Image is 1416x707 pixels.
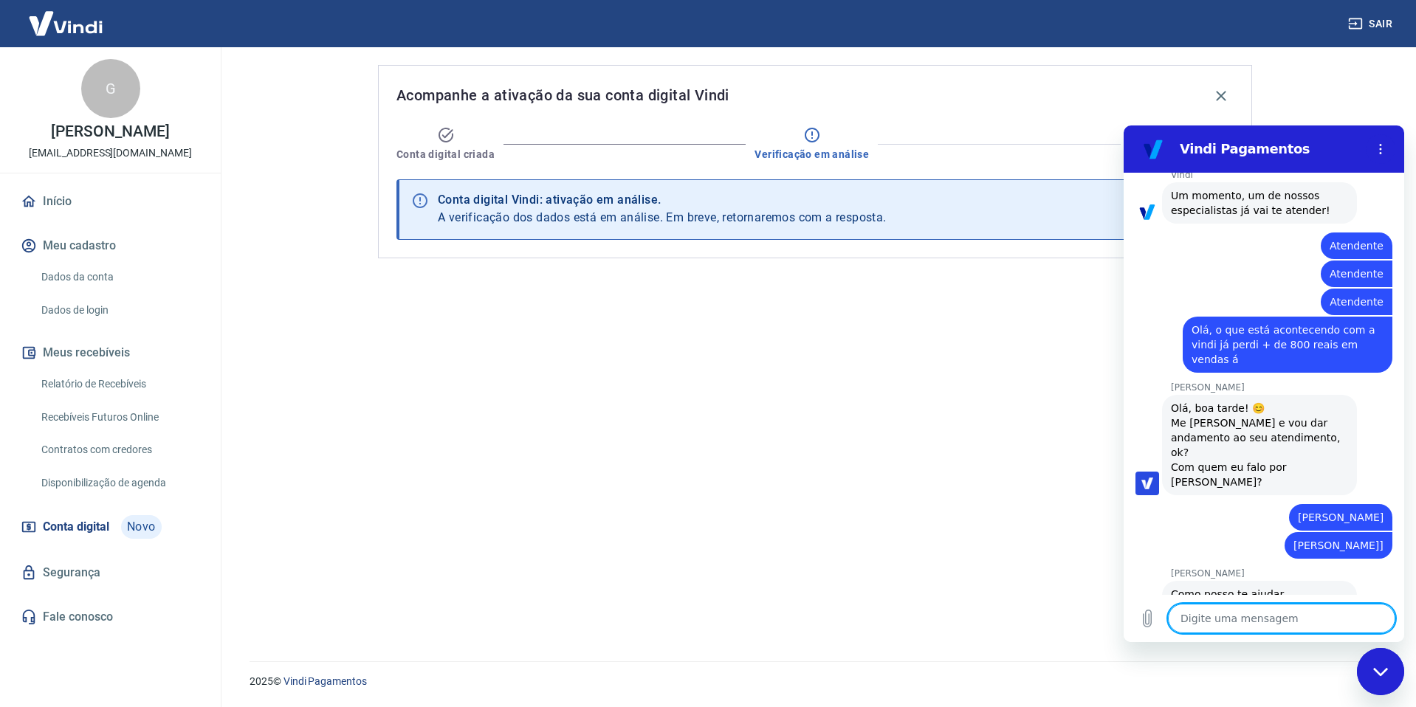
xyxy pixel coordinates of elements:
a: Fale conosco [18,601,203,633]
span: Conta digital criada [396,147,495,162]
a: Início [18,185,203,218]
a: Dados de login [35,295,203,325]
span: Acompanhe a ativação da sua conta digital Vindi [396,83,729,107]
a: Dados da conta [35,262,203,292]
span: Novo [121,515,162,539]
a: Contratos com credores [35,435,203,465]
a: Disponibilização de agenda [35,468,203,498]
p: [PERSON_NAME] [51,124,169,139]
span: A verificação dos dados está em análise. Em breve, retornaremos com a resposta. [438,210,887,224]
button: Meu cadastro [18,230,203,262]
span: Verificação em análise [755,147,869,162]
iframe: Janela de mensagens [1124,125,1404,642]
div: G [81,59,140,118]
iframe: Botão para abrir a janela de mensagens, conversa em andamento [1357,648,1404,695]
a: Vindi Pagamentos [283,675,367,687]
p: [EMAIL_ADDRESS][DOMAIN_NAME] [29,145,192,161]
img: Vindi [18,1,114,46]
a: Segurança [18,556,203,589]
a: Conta digitalNovo [18,509,203,545]
a: Recebíveis Futuros Online [35,402,203,432]
span: Conta digital [43,517,109,537]
a: Relatório de Recebíveis [35,369,203,399]
button: Meus recebíveis [18,337,203,369]
button: Sair [1345,10,1398,38]
div: Conta digital Vindi: ativação em análise. [438,191,887,209]
p: 2025 © [250,674,1381,689]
